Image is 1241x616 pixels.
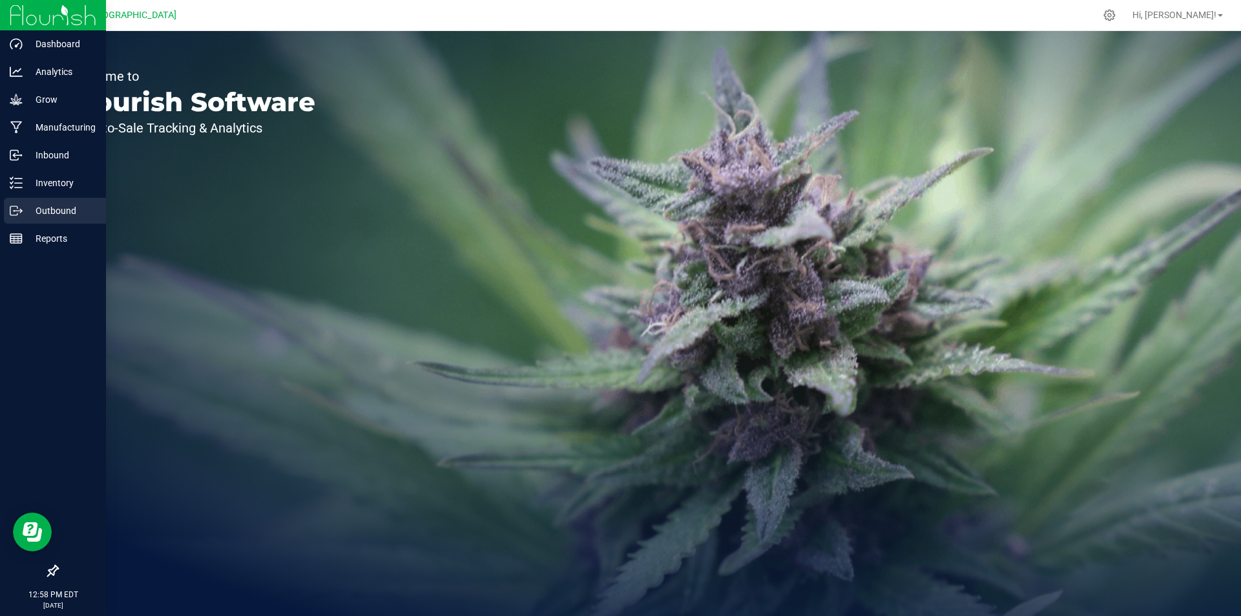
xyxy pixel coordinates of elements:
[23,92,100,107] p: Grow
[23,64,100,80] p: Analytics
[23,231,100,246] p: Reports
[10,93,23,106] inline-svg: Grow
[10,232,23,245] inline-svg: Reports
[10,149,23,162] inline-svg: Inbound
[23,175,100,191] p: Inventory
[6,589,100,600] p: 12:58 PM EDT
[10,37,23,50] inline-svg: Dashboard
[10,204,23,217] inline-svg: Outbound
[1132,10,1216,20] span: Hi, [PERSON_NAME]!
[23,36,100,52] p: Dashboard
[6,600,100,610] p: [DATE]
[1101,9,1118,21] div: Manage settings
[70,70,315,83] p: Welcome to
[10,121,23,134] inline-svg: Manufacturing
[10,176,23,189] inline-svg: Inventory
[70,89,315,115] p: Flourish Software
[70,122,315,134] p: Seed-to-Sale Tracking & Analytics
[23,203,100,218] p: Outbound
[88,10,176,21] span: [GEOGRAPHIC_DATA]
[13,513,52,551] iframe: Resource center
[23,147,100,163] p: Inbound
[10,65,23,78] inline-svg: Analytics
[23,120,100,135] p: Manufacturing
